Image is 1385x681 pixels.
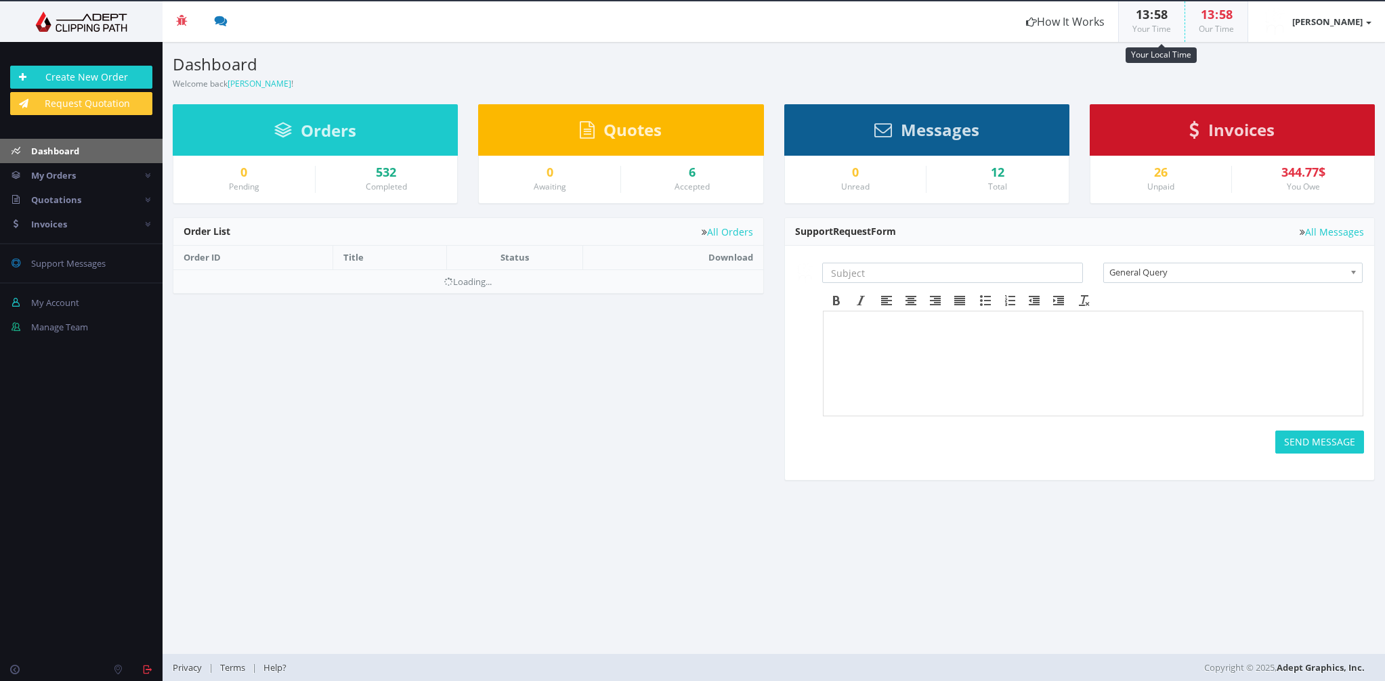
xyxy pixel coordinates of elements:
[947,292,972,309] div: Justify
[31,257,106,269] span: Support Messages
[824,292,849,309] div: Bold
[1275,431,1364,454] button: SEND MESSAGE
[998,292,1022,309] div: Numbered list
[489,166,610,179] a: 0
[795,225,896,238] span: Support Form
[1204,661,1365,674] span: Copyright © 2025,
[173,246,333,269] th: Order ID
[10,66,152,89] a: Create New Order
[10,92,152,115] a: Request Quotation
[1219,6,1233,22] span: 58
[31,145,79,157] span: Dashboard
[1132,23,1171,35] small: Your Time
[447,246,583,269] th: Status
[257,661,293,674] a: Help?
[824,311,1363,416] iframe: Rich Text Area. Press ALT-F9 for menu. Press ALT-F10 for toolbar. Press ALT-0 for help
[1208,118,1275,141] span: Invoices
[1013,1,1118,42] a: How It Works
[580,127,662,139] a: Quotes
[1242,166,1364,179] div: 344.77$
[213,661,252,674] a: Terms
[173,78,293,89] small: Welcome back !
[675,181,710,192] small: Accepted
[1136,6,1149,22] span: 13
[1189,127,1275,139] a: Invoices
[1046,292,1071,309] div: Increase indent
[937,166,1059,179] div: 12
[10,12,152,32] img: Adept Graphics
[1154,6,1168,22] span: 58
[31,321,88,333] span: Manage Team
[173,654,974,681] div: | |
[1262,8,1289,35] img: timthumb.php
[874,292,899,309] div: Align left
[184,225,230,238] span: Order List
[988,181,1007,192] small: Total
[1199,23,1234,35] small: Our Time
[366,181,407,192] small: Completed
[1201,6,1214,22] span: 13
[973,292,998,309] div: Bullet list
[1277,661,1365,674] a: Adept Graphics, Inc.
[1147,181,1174,192] small: Unpaid
[583,246,763,269] th: Download
[228,78,291,89] a: [PERSON_NAME]
[1149,6,1154,22] span: :
[229,181,259,192] small: Pending
[301,119,356,141] span: Orders
[31,194,81,206] span: Quotations
[1109,263,1344,281] span: General Query
[333,246,447,269] th: Title
[534,181,566,192] small: Awaiting
[833,225,871,238] span: Request
[1287,181,1320,192] small: You Owe
[173,269,763,293] td: Loading...
[631,166,753,179] a: 6
[1101,166,1222,179] a: 26
[795,263,815,283] img: timthumb.php
[31,218,67,230] span: Invoices
[1126,47,1197,63] div: Your Local Time
[31,296,79,309] span: My Account
[1300,227,1364,237] a: All Messages
[173,56,764,73] h3: Dashboard
[849,292,873,309] div: Italic
[173,661,209,674] a: Privacy
[795,166,916,179] a: 0
[899,292,923,309] div: Align center
[274,127,356,139] a: Orders
[1072,292,1096,309] div: Clear formatting
[1214,6,1219,22] span: :
[1292,16,1363,28] strong: [PERSON_NAME]
[901,118,979,141] span: Messages
[326,166,448,179] a: 532
[1022,292,1046,309] div: Decrease indent
[841,181,870,192] small: Unread
[1248,1,1385,42] a: [PERSON_NAME]
[702,227,753,237] a: All Orders
[822,263,1083,283] input: Subject
[31,169,76,181] span: My Orders
[603,118,662,141] span: Quotes
[184,166,305,179] a: 0
[874,127,979,139] a: Messages
[923,292,947,309] div: Align right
